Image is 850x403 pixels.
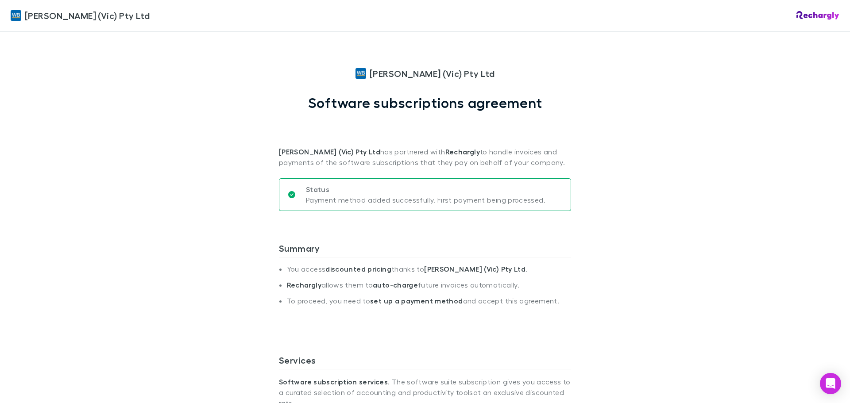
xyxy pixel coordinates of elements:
h1: Software subscriptions agreement [308,94,542,111]
h3: Summary [279,243,571,257]
img: William Buck (Vic) Pty Ltd's Logo [355,68,366,79]
strong: [PERSON_NAME] (Vic) Pty Ltd [424,265,525,273]
strong: Software subscription services [279,377,388,386]
strong: auto-charge [373,280,418,289]
span: [PERSON_NAME] (Vic) Pty Ltd [370,67,495,80]
img: William Buck (Vic) Pty Ltd's Logo [11,10,21,21]
div: Open Intercom Messenger [820,373,841,394]
img: Rechargly Logo [796,11,839,20]
li: To proceed, you need to and accept this agreement. [287,296,571,312]
strong: [PERSON_NAME] (Vic) Pty Ltd [279,147,380,156]
p: Status [306,184,545,195]
strong: set up a payment method [370,296,463,305]
li: allows them to future invoices automatically. [287,280,571,296]
strong: Rechargly [287,280,321,289]
span: [PERSON_NAME] (Vic) Pty Ltd [25,9,150,22]
strong: Rechargly [445,147,480,156]
p: Payment method added successfully. First payment being processed. [306,195,545,205]
strong: discounted pricing [325,265,391,273]
li: You access thanks to . [287,265,571,280]
p: has partnered with to handle invoices and payments of the software subscriptions that they pay on... [279,111,571,168]
h3: Services [279,355,571,369]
